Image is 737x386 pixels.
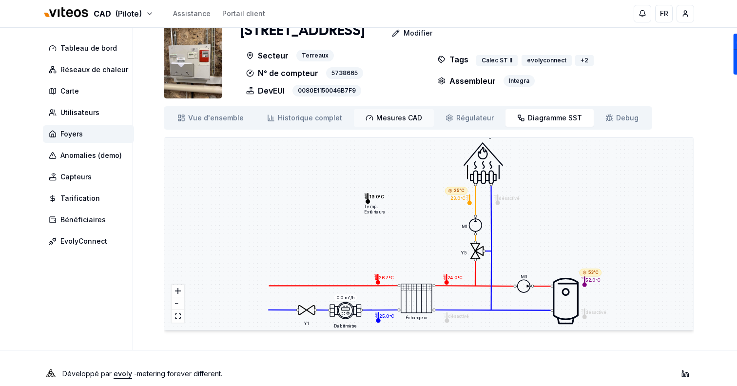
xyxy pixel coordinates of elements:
a: EvolyConnect [43,232,138,250]
span: Réseaux de chaleur [60,65,128,75]
span: (Pilote) [115,8,142,19]
a: Foyers [43,125,138,143]
span: Temp. Extérieure [364,204,385,215]
p: Secteur [246,50,289,61]
span: Historique complet [278,113,342,123]
span: M3 [521,274,527,280]
span: Mesures CAD [376,113,422,123]
a: Anomalies (demo) [43,147,138,164]
div: Y1 [298,301,315,319]
div: evolyconnect [522,55,572,66]
span: 19.0°C [369,194,384,200]
a: Régulateur [434,109,505,127]
a: Bénéficiaires [43,211,138,229]
button: fit view [172,310,184,323]
span: FR [660,9,668,19]
a: Debug [594,109,650,127]
span: 25.0°C [379,313,394,319]
button: FR [655,5,673,22]
div: React Flow controls [172,285,184,323]
a: Historique complet [255,109,354,127]
span: CAD [94,8,111,19]
span: 26.7°C [379,275,394,281]
div: M3 [515,277,532,295]
span: Carte [60,86,79,96]
div: + 2 [575,55,594,66]
div: désactivé [581,308,588,319]
span: désactivé [448,313,469,319]
button: CAD(Pilote) [43,3,154,24]
div: Integra [504,75,535,87]
div: Terreaux [296,50,334,61]
span: 52.0°C [585,277,600,283]
div: Échangeur [399,281,434,316]
img: unit Image [164,20,222,98]
a: Tableau de bord [43,39,138,57]
div: Calec ST II [476,55,518,66]
span: EvolyConnect [60,236,107,246]
span: Débitmètre [334,323,357,328]
span: Y5 [461,250,466,255]
p: Tags [438,50,468,69]
p: Assembleur [438,75,496,87]
span: Tableau de bord [60,43,117,53]
span: Y1 [304,321,309,326]
p: Développé par - metering forever different . [62,367,222,381]
div: 52.0°C53°C [581,276,588,287]
span: Debug [616,113,639,123]
span: Échangeur [406,315,427,320]
a: Modifier [365,23,440,43]
span: M1 [462,224,467,230]
a: Diagramme SST [505,109,594,127]
a: Tarification [43,190,138,207]
a: Utilisateurs [43,104,138,121]
span: désactivé [585,309,606,315]
div: désactivé [444,312,450,323]
span: 0.0 m³/h [334,294,357,301]
a: Réseaux de chaleur [43,61,138,78]
button: zoom in [172,285,184,297]
div: 0080E1150046B7F9 [292,85,361,96]
div: 25.0°C [375,312,382,323]
div: Chauffage [463,142,505,185]
span: Utilisateurs [60,108,99,117]
a: Capteurs [43,168,138,186]
a: Portail client [222,9,265,19]
span: 24.0°C [447,275,463,281]
span: Tarification [60,193,100,203]
a: Vue d'ensemble [166,109,255,127]
a: Carte [43,82,138,100]
button: +2 [576,52,593,69]
img: Viteos - CAD Logo [43,1,90,24]
a: evoly [114,369,132,378]
div: 23.0°C25°C [466,194,473,205]
img: Evoly Logo [43,366,58,382]
a: Mesures CAD [354,109,434,127]
div: Temp. Extérieure19.0°C [364,193,371,204]
div: Y5 [466,242,484,260]
div: 5738665 [326,67,363,79]
div: 26.7°C [374,274,381,285]
span: Foyers [60,129,83,139]
span: Anomalies (demo) [60,151,122,160]
a: Assistance [173,9,211,19]
div: 0.0 m³/hDébitmètre [330,294,361,326]
span: 25°C [454,188,465,194]
button: zoom out [172,297,184,310]
span: Vue d'ensemble [188,113,244,123]
p: Modifier [404,28,432,38]
p: N° de compteur [246,67,318,79]
div: M1 [466,216,484,234]
div: 24.0°C [443,274,450,285]
span: Capteurs [60,172,92,182]
span: Bénéficiaires [60,215,106,225]
span: Diagramme SST [528,113,582,123]
span: Régulateur [456,113,494,123]
span: 23.0°C [450,196,465,201]
div: désactivé [494,194,501,205]
span: 53°C [588,270,599,276]
span: Chauffage [472,134,494,139]
p: DevEUI [246,85,285,96]
span: désactivé [499,196,520,201]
